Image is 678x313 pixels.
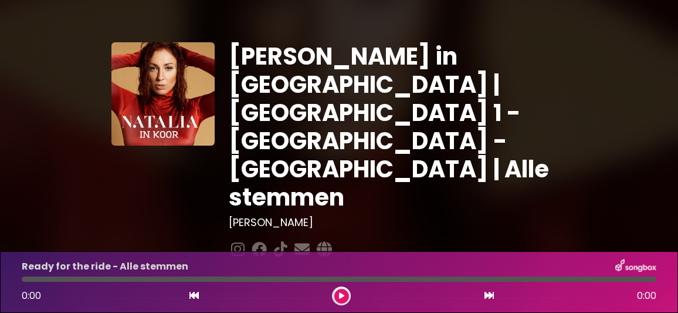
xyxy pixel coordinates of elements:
[637,289,656,303] span: 0:00
[111,42,215,146] img: YTVS25JmS9CLUqXqkEhs
[22,260,188,274] p: Ready for the ride - Alle stemmen
[229,42,567,211] h1: [PERSON_NAME] in [GEOGRAPHIC_DATA] | [GEOGRAPHIC_DATA] 1 - [GEOGRAPHIC_DATA] - [GEOGRAPHIC_DATA] ...
[229,216,567,229] h3: [PERSON_NAME]
[22,289,41,302] span: 0:00
[615,259,656,274] img: songbox-logo-white.png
